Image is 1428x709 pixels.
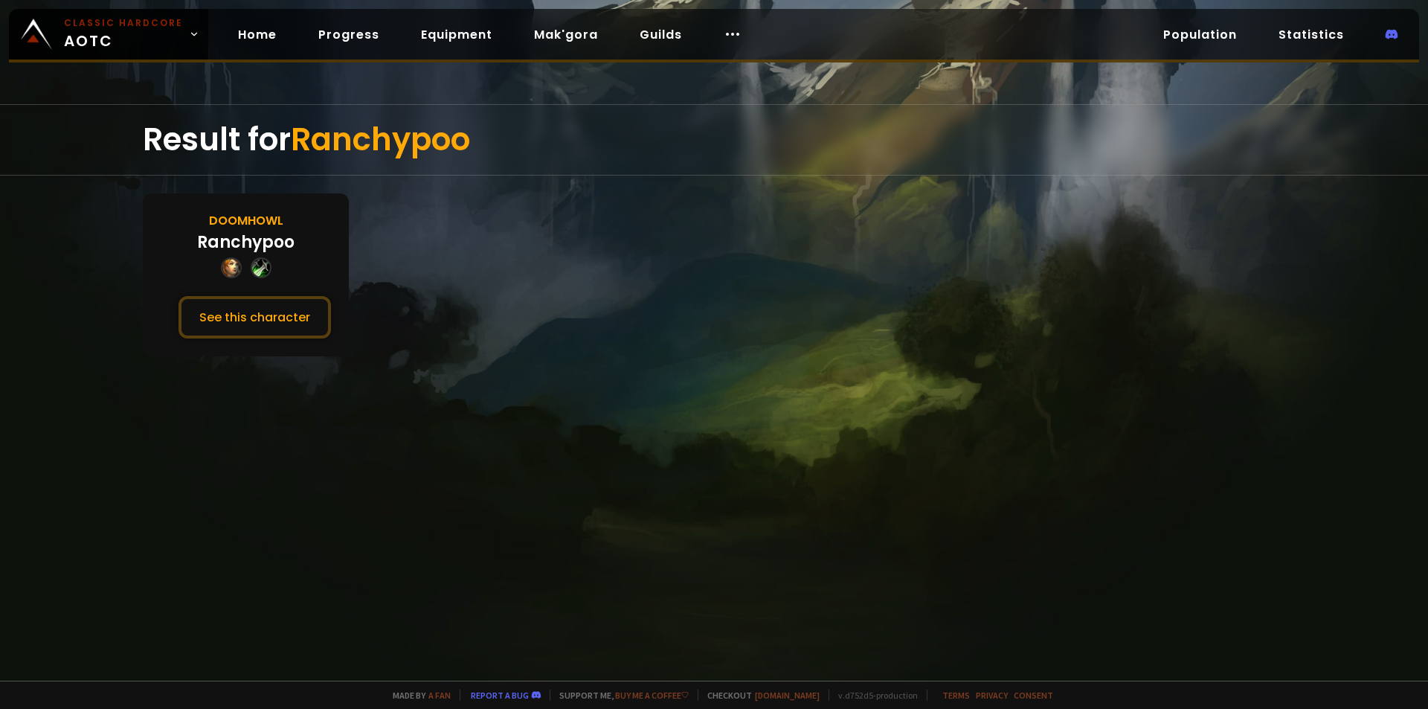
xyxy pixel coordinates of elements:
[178,296,331,339] button: See this character
[209,211,283,230] div: Doomhowl
[1267,19,1356,50] a: Statistics
[829,690,918,701] span: v. d752d5 - production
[1014,690,1053,701] a: Consent
[1151,19,1249,50] a: Population
[291,118,470,161] span: Ranchypoo
[197,230,295,254] div: Ranchypoo
[942,690,970,701] a: Terms
[64,16,183,30] small: Classic Hardcore
[615,690,689,701] a: Buy me a coffee
[226,19,289,50] a: Home
[64,16,183,52] span: AOTC
[9,9,208,60] a: Classic HardcoreAOTC
[306,19,391,50] a: Progress
[755,690,820,701] a: [DOMAIN_NAME]
[628,19,694,50] a: Guilds
[550,690,689,701] span: Support me,
[143,105,1285,175] div: Result for
[409,19,504,50] a: Equipment
[522,19,610,50] a: Mak'gora
[976,690,1008,701] a: Privacy
[384,690,451,701] span: Made by
[698,690,820,701] span: Checkout
[428,690,451,701] a: a fan
[471,690,529,701] a: Report a bug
